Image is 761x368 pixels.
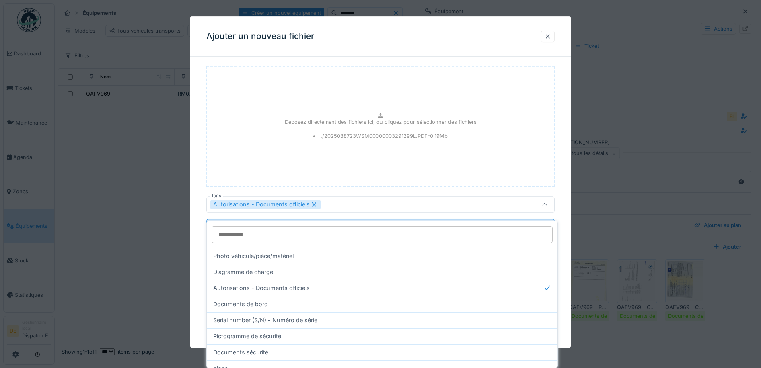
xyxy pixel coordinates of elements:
span: Documents de bord [213,300,268,309]
span: Serial number (S/N) - Numéro de série [213,316,317,325]
h3: Ajouter un nouveau fichier [206,31,314,41]
span: Pictogramme de sécurité [213,332,281,341]
span: Documents sécurité [213,348,268,357]
label: Tags [210,192,223,199]
p: Déposez directement des fichiers ici, ou cliquez pour sélectionner des fichiers [285,118,477,126]
li: ./2025038723WSM00000003291299L.PDF - 0.19 Mb [313,133,448,140]
div: Autorisations - Documents officiels [210,200,321,209]
span: Diagramme de charge [213,268,273,276]
span: Photo véhicule/pièce/matériel [213,251,294,260]
span: Autorisations - Documents officiels [213,284,310,292]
